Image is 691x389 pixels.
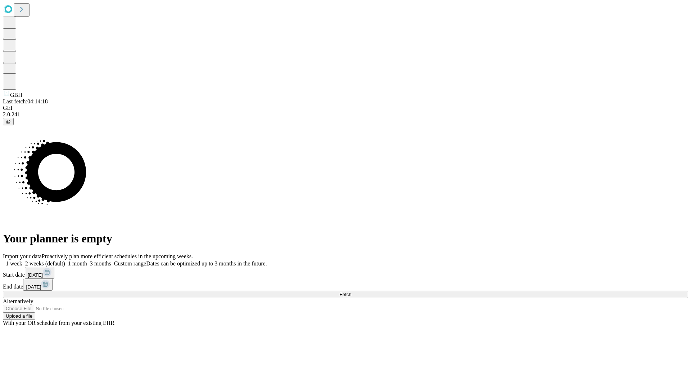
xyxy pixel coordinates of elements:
[3,118,14,125] button: @
[68,260,87,267] span: 1 month
[26,284,41,290] span: [DATE]
[25,267,54,279] button: [DATE]
[3,298,33,304] span: Alternatively
[23,279,53,291] button: [DATE]
[3,267,688,279] div: Start date
[3,98,48,104] span: Last fetch: 04:14:18
[146,260,267,267] span: Dates can be optimized up to 3 months in the future.
[6,260,22,267] span: 1 week
[42,253,193,259] span: Proactively plan more efficient schedules in the upcoming weeks.
[339,292,351,297] span: Fetch
[90,260,111,267] span: 3 months
[3,111,688,118] div: 2.0.241
[3,232,688,245] h1: Your planner is empty
[3,279,688,291] div: End date
[28,272,43,278] span: [DATE]
[3,312,35,320] button: Upload a file
[114,260,146,267] span: Custom range
[6,119,11,124] span: @
[3,253,42,259] span: Import your data
[10,92,22,98] span: GBH
[3,320,114,326] span: With your OR schedule from your existing EHR
[3,105,688,111] div: GEI
[25,260,65,267] span: 2 weeks (default)
[3,291,688,298] button: Fetch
